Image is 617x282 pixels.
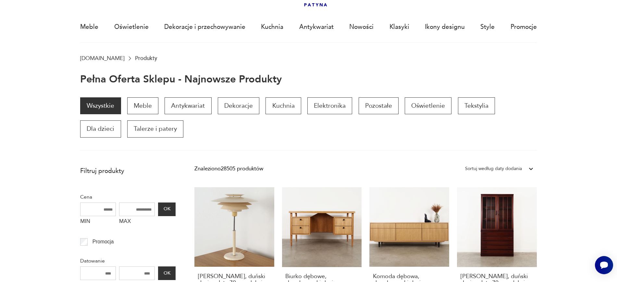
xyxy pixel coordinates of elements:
[458,97,495,114] a: Tekstylia
[511,12,537,42] a: Promocje
[80,167,176,175] p: Filtruj produkty
[465,165,522,173] div: Sortuj według daty dodania
[405,97,451,114] a: Oświetlenie
[80,120,121,137] a: Dla dzieci
[261,12,283,42] a: Kuchnia
[80,12,98,42] a: Meble
[135,55,157,61] p: Produkty
[114,12,149,42] a: Oświetlenie
[165,97,211,114] a: Antykwariat
[265,97,301,114] a: Kuchnia
[158,202,176,216] button: OK
[80,216,116,228] label: MIN
[80,193,176,201] p: Cena
[218,97,259,114] a: Dekoracje
[299,12,334,42] a: Antykwariat
[80,257,176,265] p: Datowanie
[595,256,613,274] iframe: Smartsupp widget button
[307,97,352,114] a: Elektronika
[127,120,183,137] a: Talerze i patery
[158,266,176,280] button: OK
[425,12,465,42] a: Ikony designu
[164,12,245,42] a: Dekoracje i przechowywanie
[127,97,158,114] a: Meble
[359,97,399,114] a: Pozostałe
[349,12,374,42] a: Nowości
[119,216,155,228] label: MAX
[80,74,282,85] h1: Pełna oferta sklepu - najnowsze produkty
[93,238,114,246] p: Promocja
[480,12,495,42] a: Style
[194,165,263,173] div: Znaleziono 28505 produktów
[80,55,124,61] a: [DOMAIN_NAME]
[80,97,121,114] a: Wszystkie
[389,12,409,42] a: Klasyki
